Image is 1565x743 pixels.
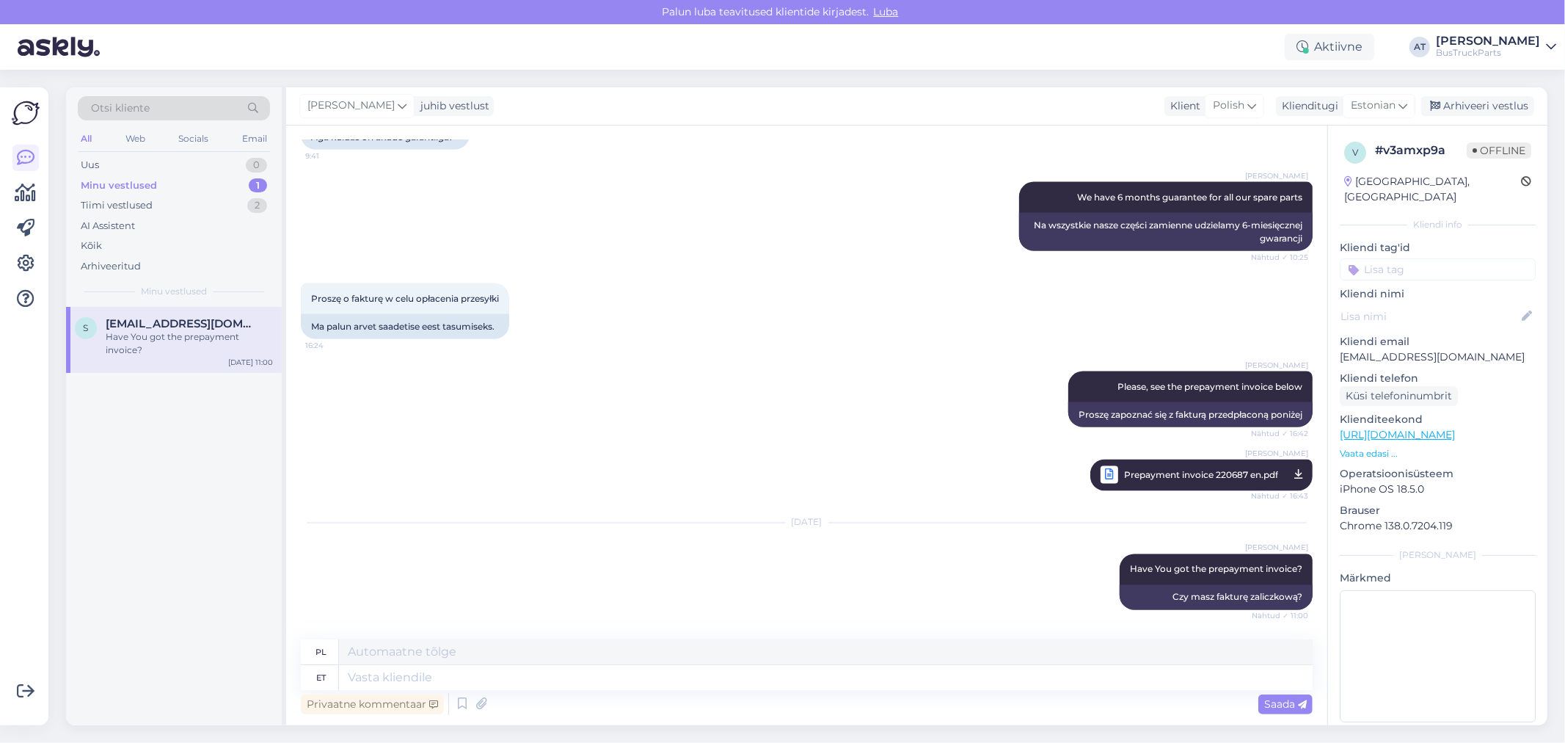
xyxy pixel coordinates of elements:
div: Uus [81,158,99,173]
p: Kliendi email [1340,334,1536,349]
div: Na wszystkie nasze części zamienne udzielamy 6-miesięcznej gwarancji [1019,213,1313,251]
div: Email [239,129,270,148]
span: [PERSON_NAME] [1245,543,1308,554]
span: s [84,322,89,333]
span: [PERSON_NAME] [307,98,395,114]
div: pl [315,639,327,664]
div: Minu vestlused [81,178,157,193]
div: Proszę zapoznać się z fakturą przedpłaconą poniżej [1068,402,1313,427]
div: # v3amxp9a [1375,142,1467,159]
span: Nähtud ✓ 16:43 [1251,488,1308,506]
div: Aktiivne [1285,34,1374,60]
a: [URL][DOMAIN_NAME] [1340,428,1455,441]
p: Kliendi nimi [1340,286,1536,302]
div: et [316,665,326,690]
input: Lisa tag [1340,258,1536,280]
div: Kliendi info [1340,218,1536,231]
span: Luba [869,5,903,18]
div: Tiimi vestlused [81,198,153,213]
div: Klienditugi [1276,98,1338,114]
span: 9:41 [305,151,360,162]
input: Lisa nimi [1340,308,1519,325]
p: Klienditeekond [1340,412,1536,427]
a: [PERSON_NAME]Prepayment invoice 220687 en.pdfNähtud ✓ 16:43 [1090,460,1313,491]
span: Offline [1467,142,1531,159]
div: Arhiveeri vestlus [1421,96,1534,116]
img: Askly Logo [12,99,40,127]
p: Brauser [1340,503,1536,518]
div: BusTruckParts [1436,47,1540,59]
div: [DATE] 11:00 [228,357,273,368]
span: Prepayment invoice 220687 en.pdf [1124,466,1278,485]
div: Küsi telefoninumbrit [1340,386,1458,406]
p: Vaata edasi ... [1340,447,1536,460]
div: Web [123,129,148,148]
span: Polish [1213,98,1244,114]
span: Saada [1264,697,1307,711]
div: All [78,129,95,148]
div: Socials [175,129,211,148]
div: Have You got the prepayment invoice? [106,330,273,357]
span: [PERSON_NAME] [1245,170,1308,181]
a: [PERSON_NAME]BusTruckParts [1436,35,1556,59]
span: We have 6 months guarantee for all our spare parts [1077,192,1302,203]
div: Ma palun arvet saadetise eest tasumiseks. [301,314,509,339]
div: [PERSON_NAME] [1340,548,1536,562]
span: v [1352,147,1358,158]
div: [GEOGRAPHIC_DATA], [GEOGRAPHIC_DATA] [1344,174,1521,205]
span: 16:24 [305,340,360,351]
span: Proszę o fakturę w celu opłacenia przesyłki [311,293,499,304]
div: [PERSON_NAME] [1436,35,1540,47]
span: [PERSON_NAME] [1245,360,1308,371]
div: AI Assistent [81,219,135,233]
span: Please, see the prepayment invoice below [1117,381,1302,392]
p: iPhone OS 18.5.0 [1340,482,1536,497]
span: Nähtud ✓ 10:25 [1251,252,1308,263]
p: [EMAIL_ADDRESS][DOMAIN_NAME] [1340,349,1536,365]
div: juhib vestlust [415,98,489,114]
span: Have You got the prepayment invoice? [1130,564,1302,575]
span: Otsi kliente [91,101,150,116]
div: Czy masz fakturę zaliczkową? [1120,585,1313,610]
p: Operatsioonisüsteem [1340,466,1536,482]
div: 1 [249,178,267,193]
div: Privaatne kommentaar [301,695,444,714]
div: AT [1409,37,1430,57]
p: Chrome 138.0.7204.119 [1340,518,1536,534]
div: Arhiveeritud [81,259,141,274]
div: Kõik [81,239,102,253]
div: 2 [247,198,267,213]
span: szymonrafa134@gmail.com [106,317,258,330]
span: Nähtud ✓ 16:42 [1251,428,1308,439]
div: Klient [1164,98,1200,114]
span: Nähtud ✓ 11:00 [1252,611,1308,622]
p: Märkmed [1340,570,1536,586]
p: Kliendi tag'id [1340,240,1536,255]
p: Kliendi telefon [1340,371,1536,386]
div: 0 [246,158,267,173]
div: [DATE] [301,516,1313,529]
span: [PERSON_NAME] [1245,448,1308,459]
span: Estonian [1351,98,1396,114]
span: Minu vestlused [141,285,207,298]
